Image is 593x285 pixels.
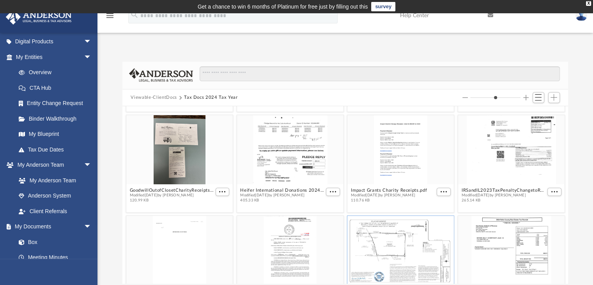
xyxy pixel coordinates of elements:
[130,11,139,19] i: search
[5,219,99,235] a: My Documentsarrow_drop_down
[548,92,560,103] button: Add
[11,111,103,126] a: Binder Walkthrough
[11,250,99,265] a: Meeting Minutes
[105,11,115,20] i: menu
[11,188,99,204] a: Anderson System
[105,15,115,20] a: menu
[122,106,568,283] div: grid
[470,95,520,100] input: Column size
[547,188,561,196] button: More options
[129,188,214,193] button: GoodwillOutofClosetCharityReceipts.jpg
[461,193,545,198] span: Modified [DATE] by [PERSON_NAME]
[84,219,99,235] span: arrow_drop_down
[371,2,395,11] a: survey
[11,173,96,188] a: My Anderson Team
[437,188,451,196] button: More options
[461,188,545,193] button: IRSandIL2023TaxPenaltyChangetoReturn.pdf
[351,188,427,193] button: Impact Grants Charity Receipts.pdf
[11,80,103,96] a: CTA Hub
[129,198,214,203] span: 120.99 KB
[11,203,99,219] a: Client Referrals
[5,157,99,173] a: My Anderson Teamarrow_drop_down
[11,65,103,80] a: Overview
[11,96,103,111] a: Entity Change Request
[131,94,177,101] button: Viewable-ClientDocs
[129,193,214,198] span: Modified [DATE] by [PERSON_NAME]
[351,198,427,203] span: 110.76 KB
[84,34,99,50] span: arrow_drop_down
[240,188,324,193] button: Heifer International Donations 2024.pdf
[240,198,324,203] span: 405.33 KB
[351,193,427,198] span: Modified [DATE] by [PERSON_NAME]
[5,49,103,65] a: My Entitiesarrow_drop_down
[200,66,559,81] input: Search files and folders
[575,10,587,21] img: User Pic
[523,95,529,100] button: Increase column size
[586,1,591,6] div: close
[84,49,99,65] span: arrow_drop_down
[84,157,99,173] span: arrow_drop_down
[215,188,229,196] button: More options
[4,9,74,25] img: Anderson Advisors Platinum Portal
[462,95,468,100] button: Decrease column size
[240,193,324,198] span: Modified [DATE] by [PERSON_NAME]
[461,198,545,203] span: 265.14 KB
[11,126,99,142] a: My Blueprint
[198,2,368,11] div: Get a chance to win 6 months of Platinum for free just by filling out this
[184,94,237,101] button: Tax Docs 2024 Tax Year
[326,188,340,196] button: More options
[11,234,96,250] a: Box
[5,34,103,50] a: Digital Productsarrow_drop_down
[533,92,544,103] button: Switch to List View
[11,142,103,157] a: Tax Due Dates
